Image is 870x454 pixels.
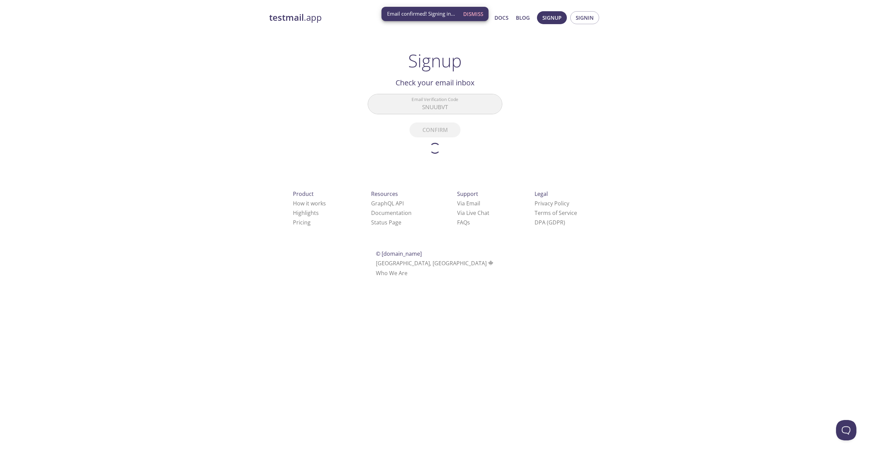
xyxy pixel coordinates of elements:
[457,209,489,217] a: Via Live Chat
[371,219,401,226] a: Status Page
[371,200,404,207] a: GraphQL API
[463,10,483,18] span: Dismiss
[576,13,594,22] span: Signin
[535,219,565,226] a: DPA (GDPR)
[494,13,508,22] a: Docs
[293,190,314,198] span: Product
[269,12,304,23] strong: testmail
[293,209,319,217] a: Highlights
[836,420,856,440] iframe: Help Scout Beacon - Open
[535,200,569,207] a: Privacy Policy
[387,10,455,17] span: Email confirmed! Signing in...
[457,190,478,198] span: Support
[368,77,502,88] h2: Check your email inbox
[371,209,412,217] a: Documentation
[535,209,577,217] a: Terms of Service
[376,269,407,277] a: Who We Are
[535,190,548,198] span: Legal
[293,219,311,226] a: Pricing
[570,11,599,24] button: Signin
[537,11,567,24] button: Signup
[460,7,486,20] button: Dismiss
[467,219,470,226] span: s
[293,200,326,207] a: How it works
[457,219,470,226] a: FAQ
[269,12,429,23] a: testmail.app
[376,259,494,267] span: [GEOGRAPHIC_DATA], [GEOGRAPHIC_DATA]
[457,200,480,207] a: Via Email
[376,250,422,257] span: © [DOMAIN_NAME]
[408,50,462,71] h1: Signup
[542,13,561,22] span: Signup
[371,190,398,198] span: Resources
[516,13,530,22] a: Blog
